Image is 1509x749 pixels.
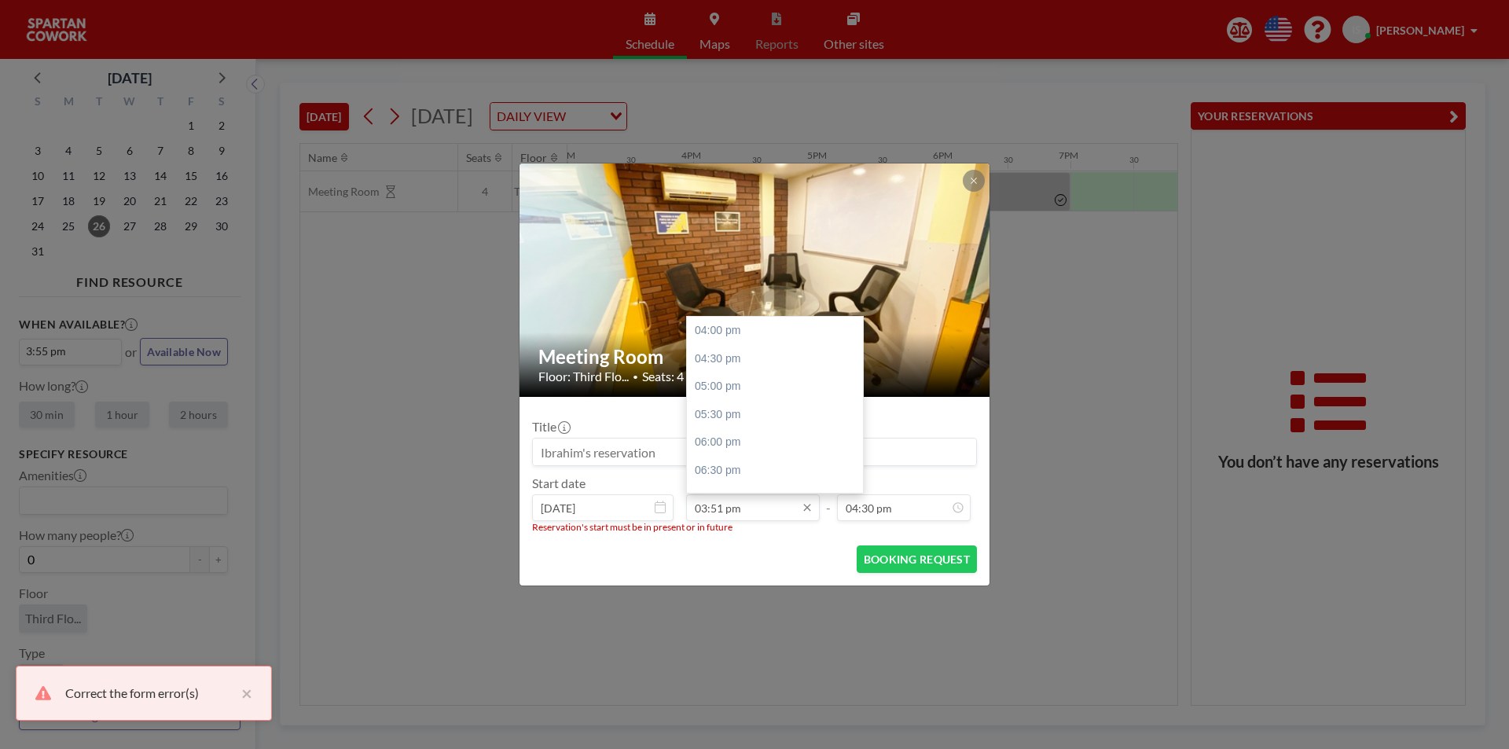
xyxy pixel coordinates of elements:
[687,485,871,513] div: 07:00 pm
[687,428,871,457] div: 06:00 pm
[233,684,252,703] button: close
[687,401,871,429] div: 05:30 pm
[687,317,871,345] div: 04:00 pm
[520,103,991,457] img: 537.jpg
[687,373,871,401] div: 05:00 pm
[687,457,871,485] div: 06:30 pm
[532,521,977,533] li: Reservation's start must be in present or in future
[65,684,233,703] div: Correct the form error(s)
[826,481,831,516] span: -
[687,345,871,373] div: 04:30 pm
[857,545,977,573] button: BOOKING REQUEST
